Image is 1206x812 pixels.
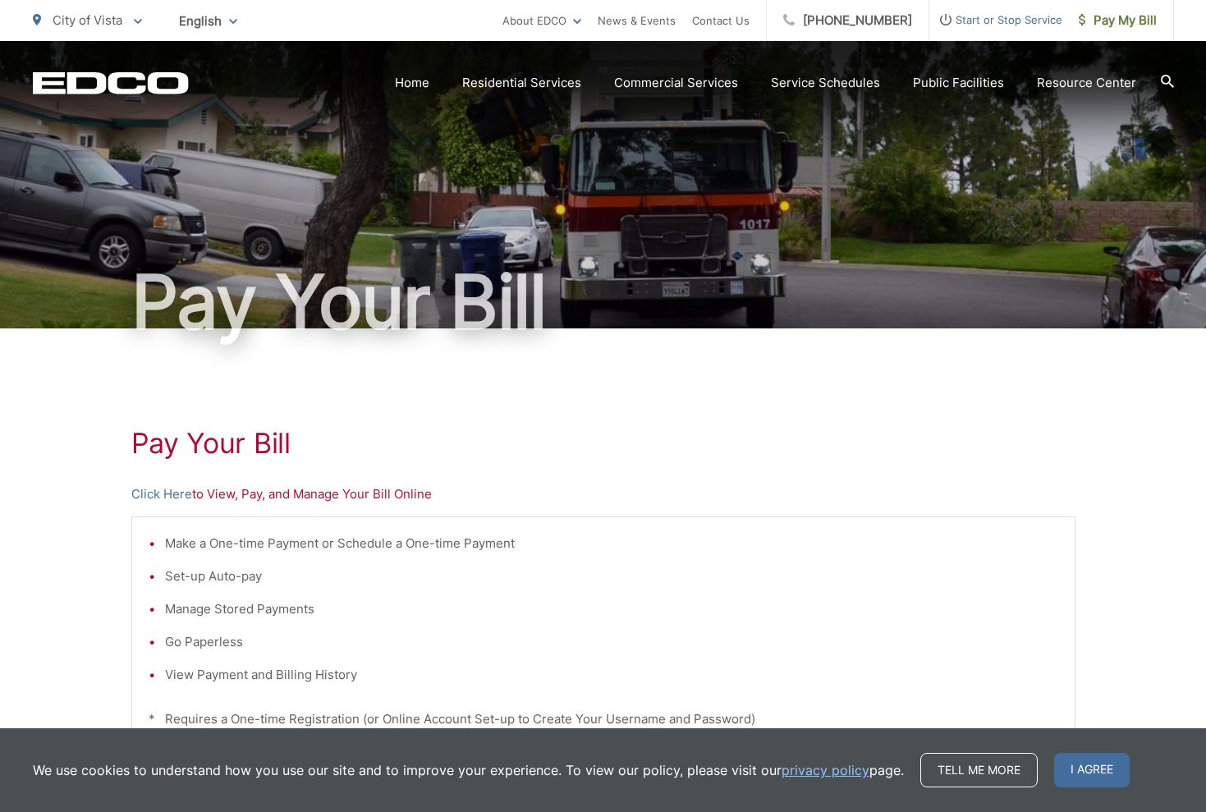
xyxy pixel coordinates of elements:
li: Go Paperless [165,632,1058,652]
li: Set-up Auto-pay [165,567,1058,586]
span: Pay My Bill [1079,11,1157,30]
a: Service Schedules [771,73,880,93]
a: Resource Center [1037,73,1136,93]
p: * Requires a One-time Registration (or Online Account Set-up to Create Your Username and Password) [149,709,1058,729]
a: Tell me more [920,753,1038,787]
span: City of Vista [53,12,122,28]
li: Make a One-time Payment or Schedule a One-time Payment [165,534,1058,553]
span: English [167,7,250,35]
a: Public Facilities [913,73,1004,93]
a: EDCD logo. Return to the homepage. [33,71,189,94]
p: to View, Pay, and Manage Your Bill Online [131,484,1075,504]
a: Contact Us [692,11,750,30]
h1: Pay Your Bill [33,261,1174,343]
li: View Payment and Billing History [165,665,1058,685]
a: Residential Services [462,73,581,93]
a: About EDCO [502,11,581,30]
span: I agree [1054,753,1130,787]
a: News & Events [598,11,676,30]
li: Manage Stored Payments [165,599,1058,619]
a: Commercial Services [614,73,738,93]
a: privacy policy [782,760,869,780]
h1: Pay Your Bill [131,427,1075,460]
p: We use cookies to understand how you use our site and to improve your experience. To view our pol... [33,760,904,780]
a: Home [395,73,429,93]
a: Click Here [131,484,192,504]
